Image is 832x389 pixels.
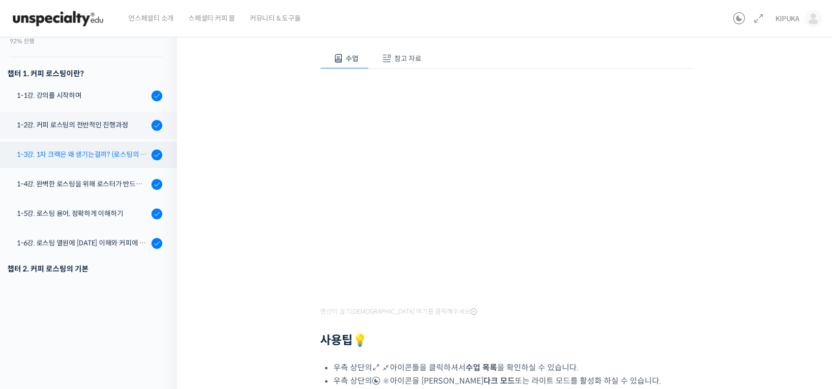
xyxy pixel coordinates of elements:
span: 수업 [346,54,358,63]
strong: 사용팁 [320,333,367,348]
a: 설정 [127,307,189,332]
a: 대화 [65,307,127,332]
span: 참고 자료 [394,54,421,63]
div: 1-2강. 커피 로스팅의 전반적인 진행과정 [17,120,149,130]
div: 1-5강. 로스팅 용어, 정확하게 이해하기 [17,208,149,219]
span: 대화 [90,323,102,330]
span: 영상이 끊기[DEMOGRAPHIC_DATA] 여기를 클릭해주세요 [320,308,477,316]
span: 설정 [152,322,164,330]
b: 다크 모드 [483,376,515,386]
div: 1-6강. 로스팅 열원에 [DATE] 이해와 커피에 미치는 영향 [17,238,149,248]
div: 1-1강. 강의를 시작하며 [17,90,149,101]
a: 홈 [3,307,65,332]
span: 홈 [31,322,37,330]
div: 1-3강. 1차 크랙은 왜 생기는걸까? (로스팅의 물리적, 화학적 변화) [17,149,149,160]
li: 우측 상단의 아이콘을 [PERSON_NAME] 또는 라이트 모드를 활성화 하실 수 있습니다. [333,374,694,388]
div: 1-4강. 완벽한 로스팅을 위해 로스터가 반드시 갖춰야 할 것 (로스팅 목표 설정하기) [17,179,149,189]
div: 챕터 2. 커피 로스팅의 기본 [7,262,162,275]
span: KIPUKA [775,14,800,23]
b: 수업 목록 [466,362,497,373]
h3: 챕터 1. 커피 로스팅이란? [7,67,162,80]
div: 92% 진행 [10,38,162,44]
strong: 💡 [353,333,367,348]
li: 우측 상단의 아이콘들을 클릭하셔서 을 확인하실 수 있습니다. [333,361,694,374]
